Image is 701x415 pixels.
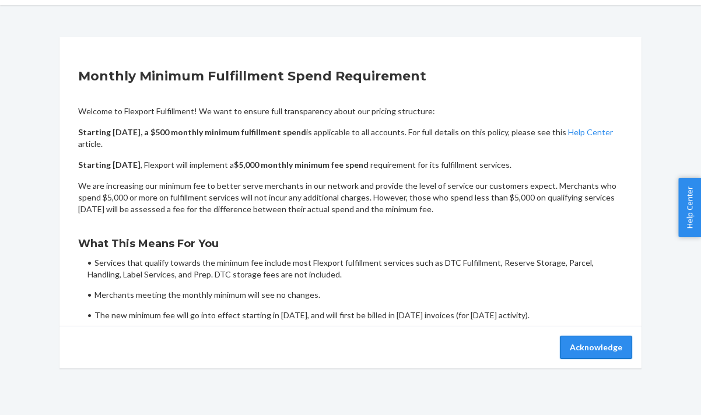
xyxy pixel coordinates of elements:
p: is applicable to all accounts. For full details on this policy, please see this article. [78,126,623,150]
p: Welcome to Flexport Fulfillment! We want to ensure full transparency about our pricing structure: [78,105,623,117]
b: Starting [DATE], a $500 monthly minimum fulfillment spend [78,127,306,137]
h3: What This Means For You [78,236,623,251]
li: Merchants meeting the monthly minimum will see no changes. [87,289,623,301]
p: We are increasing our minimum fee to better serve merchants in our network and provide the level ... [78,180,623,215]
li: The new minimum fee will go into effect starting in [DATE], and will first be billed in [DATE] in... [87,310,623,321]
a: Help Center [568,127,613,137]
b: Starting [DATE] [78,160,141,170]
p: , Flexport will implement a requirement for its fulfillment services. [78,159,623,171]
button: Acknowledge [560,336,632,359]
li: Services that qualify towards the minimum fee include most Flexport fulfillment services such as ... [87,257,623,280]
h2: Monthly Minimum Fulfillment Spend Requirement [78,67,623,86]
b: $5,000 monthly minimum fee spend [234,160,369,170]
button: Help Center [678,178,701,237]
